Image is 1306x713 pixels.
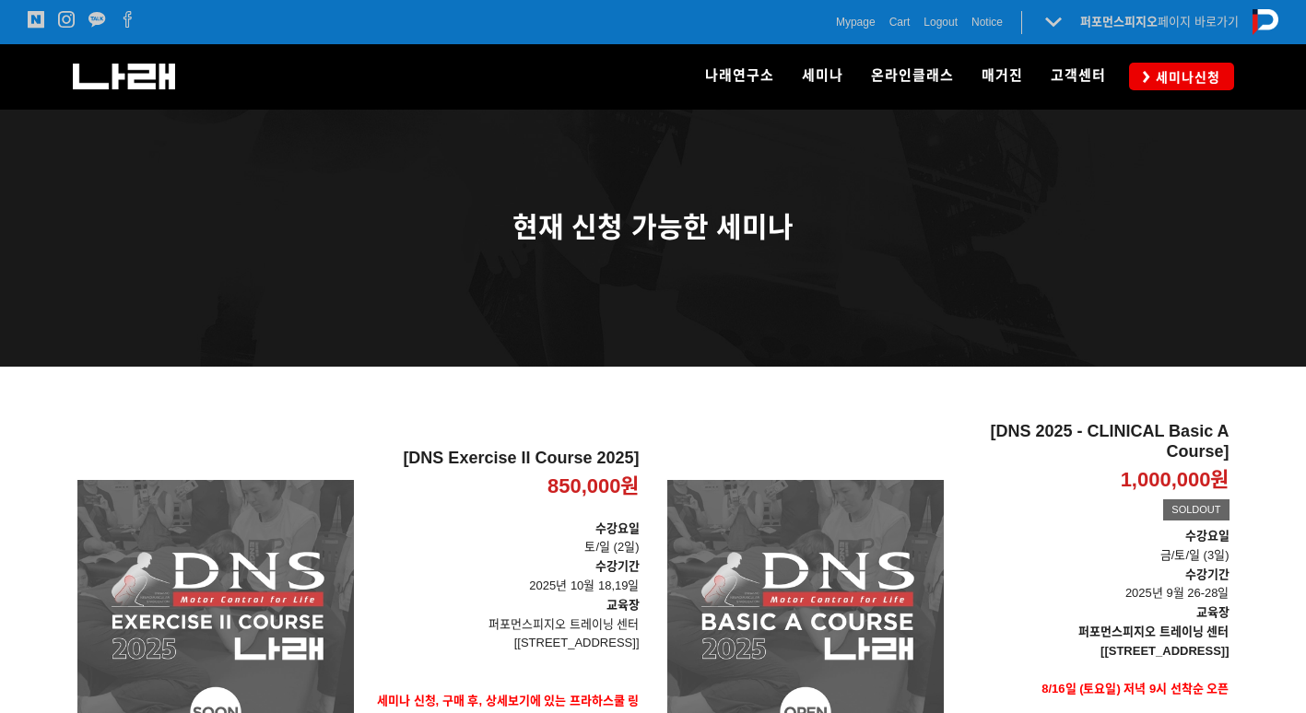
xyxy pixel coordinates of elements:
p: 토/일 (2일) [368,520,640,558]
p: 1,000,000원 [1121,467,1230,494]
div: SOLDOUT [1163,499,1229,521]
strong: 수강기간 [595,559,640,573]
span: 매거진 [982,67,1023,84]
strong: 교육장 [1196,605,1230,619]
p: 850,000원 [547,473,640,500]
strong: 퍼포먼스피지오 [1080,15,1158,29]
span: 세미나 [802,67,843,84]
a: 고객센터 [1037,44,1120,109]
a: Notice [971,13,1003,31]
span: 나래연구소 [705,67,774,84]
a: 퍼포먼스피지오페이지 바로가기 [1080,15,1239,29]
strong: 퍼포먼스피지오 트레이닝 센터 [1078,625,1229,638]
span: 세미나신청 [1150,68,1220,87]
a: Cart [889,13,911,31]
p: 2025년 9월 26-28일 [958,566,1230,604]
strong: 수강기간 [1185,567,1230,581]
a: 세미나 [788,44,857,109]
span: 8/16일 (토요일) 저녁 9시 선착순 오픈 [1041,682,1229,695]
h2: [DNS Exercise II Course 2025] [368,449,640,469]
p: 2025년 10월 18,19일 [368,557,640,596]
strong: 수강요일 [1185,529,1230,543]
strong: [[STREET_ADDRESS]] [1100,644,1229,658]
a: 세미나신청 [1129,63,1234,89]
a: 매거진 [968,44,1037,109]
p: [[STREET_ADDRESS]] [368,634,640,653]
a: 나래연구소 [691,44,788,109]
p: 금/토/일 (3일) [958,527,1230,566]
p: 퍼포먼스피지오 트레이닝 센터 [368,615,640,635]
strong: 수강요일 [595,521,640,535]
strong: 교육장 [606,598,640,612]
a: Logout [924,13,958,31]
span: 고객센터 [1051,67,1106,84]
h2: [DNS 2025 - CLINICAL Basic A Course] [958,422,1230,462]
span: 온라인클래스 [871,67,954,84]
span: 현재 신청 가능한 세미나 [512,212,794,242]
a: Mypage [836,13,876,31]
a: 온라인클래스 [857,44,968,109]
